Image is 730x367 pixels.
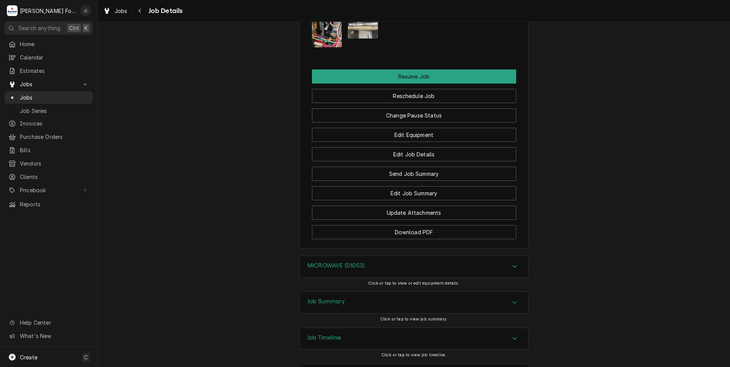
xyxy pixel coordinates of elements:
div: Accordion Header [300,328,528,349]
span: Click or tap to view job summary. [380,317,447,322]
button: Send Job Summary [312,167,516,181]
span: What's New [20,332,88,340]
img: xi3M3B5T66GAYPU99lCT [312,7,342,47]
span: Clients [20,173,89,181]
h3: MICROWAVE (01053) [307,262,365,269]
span: Invoices [20,119,89,127]
button: Edit Job Summary [312,186,516,200]
span: Jobs [20,80,78,88]
a: Go to Jobs [5,78,93,90]
button: Accordion Details Expand Trigger [300,328,528,349]
a: Purchase Orders [5,130,93,143]
span: Pricebook [20,186,78,194]
div: Button Group Row [312,69,516,84]
div: MICROWAVE (01053) [299,256,528,278]
div: Button Group [312,69,516,239]
span: Estimates [20,67,89,75]
span: Create [20,354,37,361]
button: Edit Equipment [312,128,516,142]
div: Accordion Header [300,256,528,277]
div: M [7,5,18,16]
span: Calendar [20,53,89,61]
h3: Job Summary [307,298,345,305]
h3: Job Timeline [307,334,341,341]
span: Reports [20,200,89,208]
button: Resume Job [312,69,516,84]
span: Attachments [312,1,516,53]
a: Bills [5,144,93,156]
span: K [84,24,88,32]
div: Accordion Header [300,292,528,313]
div: Button Group Row [312,122,516,142]
button: Navigate back [134,5,146,17]
div: Button Group Row [312,142,516,161]
div: Jeff Debigare (109)'s Avatar [80,5,91,16]
span: Ctrl [69,24,79,32]
a: Job Series [5,105,93,117]
span: Search anything [18,24,60,32]
button: Reschedule Job [312,89,516,103]
span: Home [20,40,89,48]
img: MIs75vNQvysgOD8IdZkE [348,16,378,39]
a: Clients [5,171,93,183]
div: Job Timeline [299,328,528,350]
a: Jobs [100,5,131,17]
button: Update Attachments [312,206,516,220]
span: Job Series [20,107,89,115]
span: Bills [20,146,89,154]
a: Go to Pricebook [5,184,93,196]
span: Purchase Orders [20,133,89,141]
div: Job Summary [299,291,528,314]
div: [PERSON_NAME] Food Equipment Service [20,7,76,15]
a: Estimates [5,64,93,77]
span: Click or tap to view or edit equipment details. [368,281,460,286]
span: Help Center [20,319,88,327]
button: Search anythingCtrlK [5,21,93,35]
a: Home [5,38,93,50]
span: C [84,353,88,361]
a: Jobs [5,91,93,104]
button: Download PDF [312,225,516,239]
span: Jobs [20,93,89,101]
div: Button Group Row [312,161,516,181]
button: Edit Job Details [312,147,516,161]
div: Button Group Row [312,103,516,122]
div: Button Group Row [312,200,516,220]
a: Invoices [5,117,93,130]
div: Button Group Row [312,220,516,239]
button: Change Pause Status [312,108,516,122]
a: Vendors [5,157,93,170]
a: Go to What's New [5,330,93,342]
span: Click or tap to view job timeline. [381,353,446,357]
span: Vendors [20,159,89,167]
button: Accordion Details Expand Trigger [300,292,528,313]
div: J( [80,5,91,16]
a: Reports [5,198,93,211]
a: Go to Help Center [5,316,93,329]
div: Marshall Food Equipment Service's Avatar [7,5,18,16]
span: Job Details [146,6,183,16]
a: Calendar [5,51,93,64]
span: Jobs [115,7,128,15]
div: Button Group Row [312,181,516,200]
div: Button Group Row [312,84,516,103]
button: Accordion Details Expand Trigger [300,256,528,277]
